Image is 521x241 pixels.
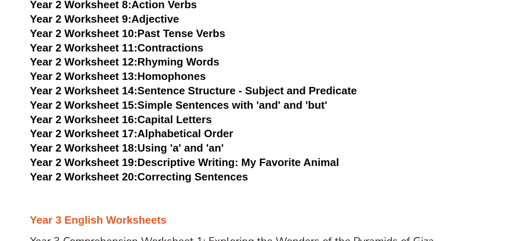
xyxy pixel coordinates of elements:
[30,99,327,111] a: Year 2 Worksheet 15:Simple Sentences with 'and' and 'but'
[30,70,206,82] a: Year 2 Worksheet 13:Homophones
[30,70,138,82] span: Year 2 Worksheet 13:
[30,113,212,126] a: Year 2 Worksheet 16:Capital Letters
[30,27,138,40] span: Year 2 Worksheet 10:
[30,156,339,168] a: Year 2 Worksheet 19:Descriptive Writing: My Favorite Animal
[30,142,138,154] span: Year 2 Worksheet 18:
[30,113,138,126] span: Year 2 Worksheet 16:
[30,56,138,68] span: Year 2 Worksheet 12:
[30,56,220,68] a: Year 2 Worksheet 12:Rhyming Words
[30,127,233,140] a: Year 2 Worksheet 17:Alphabetical Order
[30,99,138,111] span: Year 2 Worksheet 15:
[30,13,179,25] a: Year 2 Worksheet 9:Adjective
[30,42,203,54] a: Year 2 Worksheet 11:Contractions
[30,171,138,183] span: Year 2 Worksheet 20:
[30,27,225,40] a: Year 2 Worksheet 10:Past Tense Verbs
[30,142,224,154] a: Year 2 Worksheet 18:Using 'a' and 'an'
[30,213,491,227] h3: Year 3 English Worksheets
[30,13,132,25] span: Year 2 Worksheet 9:
[384,148,521,241] iframe: Chat Widget
[30,84,357,97] a: Year 2 Worksheet 14:Sentence Structure - Subject and Predicate
[30,42,138,54] span: Year 2 Worksheet 11:
[30,84,138,97] span: Year 2 Worksheet 14:
[30,156,138,168] span: Year 2 Worksheet 19:
[30,127,138,140] span: Year 2 Worksheet 17:
[30,171,248,183] a: Year 2 Worksheet 20:Correcting Sentences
